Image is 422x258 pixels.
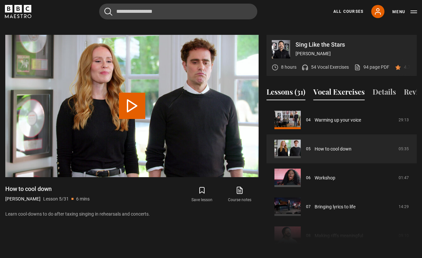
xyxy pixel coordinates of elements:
[281,64,296,71] p: 8 hours
[295,50,411,57] p: [PERSON_NAME]
[373,86,396,100] button: Details
[104,8,112,16] button: Submit the search query
[313,86,365,100] button: Vocal Exercises
[315,203,355,210] a: Bringing lyrics to life
[5,196,41,202] p: [PERSON_NAME]
[5,211,259,218] p: Learn cool-downs to do after taxing singing in rehearsals and concerts.
[311,64,349,71] p: 54 Vocal Exercises
[5,185,90,193] h1: How to cool down
[315,175,335,181] a: Workshop
[354,64,389,71] a: 94 page PDF
[183,185,221,204] button: Save lesson
[315,117,361,124] a: Warming up your voice
[267,86,305,100] button: Lessons (31)
[5,35,259,177] video-js: Video Player
[99,4,257,19] input: Search
[43,196,69,202] p: Lesson 5/31
[119,93,145,119] button: Play Lesson How to cool down
[315,146,352,152] a: How to cool down
[295,42,411,48] p: Sing Like the Stars
[5,5,31,18] svg: BBC Maestro
[392,9,417,15] button: Toggle navigation
[76,196,90,202] p: 6 mins
[221,185,259,204] a: Course notes
[333,9,363,14] a: All Courses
